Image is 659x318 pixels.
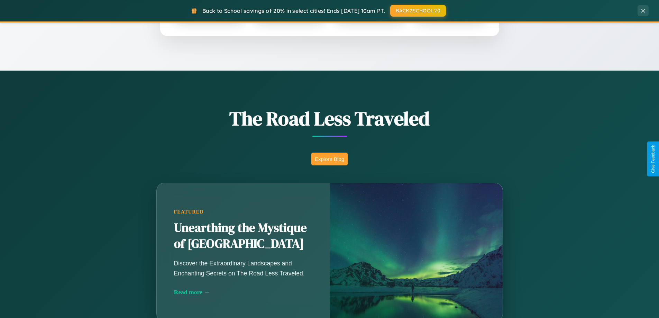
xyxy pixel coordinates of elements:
[390,5,446,17] button: BACK2SCHOOL20
[174,209,312,215] div: Featured
[174,289,312,296] div: Read more →
[174,220,312,252] h2: Unearthing the Mystique of [GEOGRAPHIC_DATA]
[311,153,348,165] button: Explore Blog
[651,145,656,173] div: Give Feedback
[202,7,385,14] span: Back to School savings of 20% in select cities! Ends [DATE] 10am PT.
[174,258,312,278] p: Discover the Extraordinary Landscapes and Enchanting Secrets on The Road Less Traveled.
[122,105,537,132] h1: The Road Less Traveled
